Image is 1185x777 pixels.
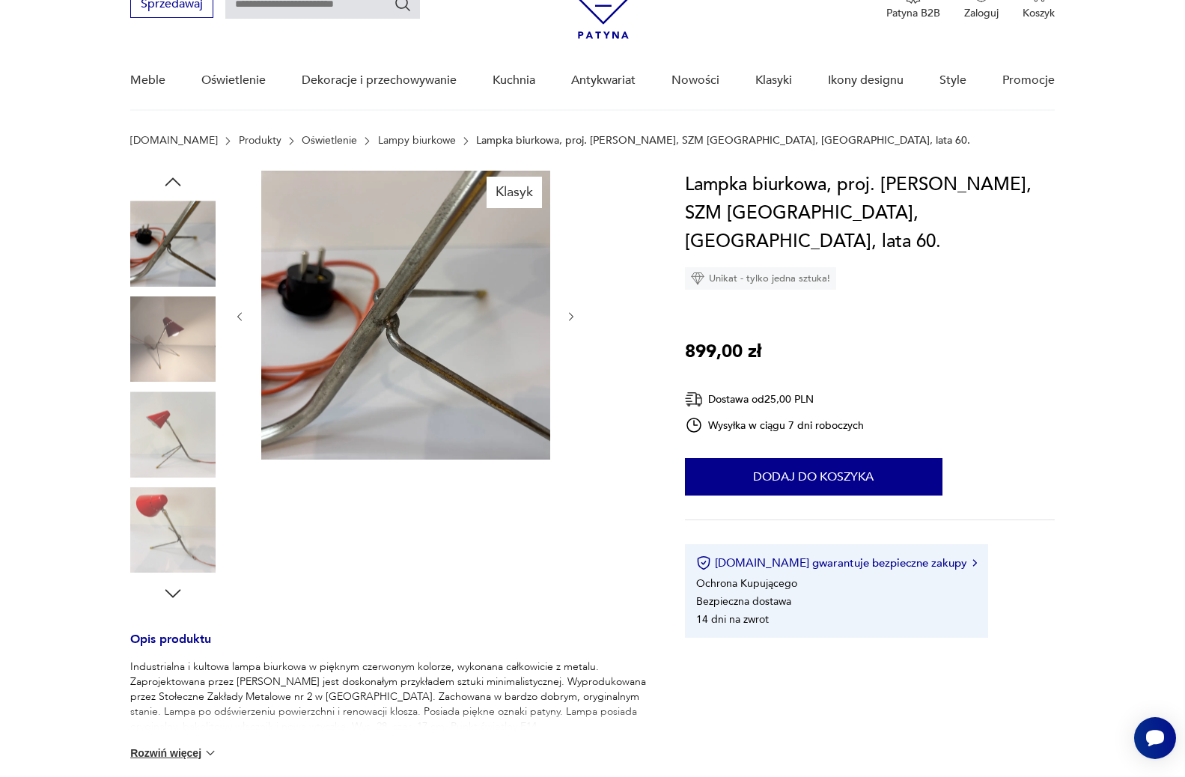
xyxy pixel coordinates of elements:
p: Lampka biurkowa, proj. [PERSON_NAME], SZM [GEOGRAPHIC_DATA], [GEOGRAPHIC_DATA], lata 60. [476,135,970,147]
img: Ikona certyfikatu [696,555,711,570]
p: Koszyk [1023,6,1055,20]
img: Zdjęcie produktu Lampka biurkowa, proj. A. Gałecki, SZM Warszawa, Polska, lata 60. [130,487,216,573]
li: 14 dni na zwrot [696,612,769,627]
a: Antykwariat [571,52,636,109]
a: Dekoracje i przechowywanie [302,52,457,109]
img: Zdjęcie produktu Lampka biurkowa, proj. A. Gałecki, SZM Warszawa, Polska, lata 60. [130,201,216,286]
a: Ikony designu [828,52,904,109]
a: Oświetlenie [302,135,357,147]
a: Nowości [671,52,719,109]
div: Klasyk [487,177,542,208]
a: Oświetlenie [201,52,266,109]
button: Dodaj do koszyka [685,458,942,496]
button: Rozwiń więcej [130,746,217,761]
img: Ikona dostawy [685,390,703,409]
img: Zdjęcie produktu Lampka biurkowa, proj. A. Gałecki, SZM Warszawa, Polska, lata 60. [130,391,216,477]
a: Klasyki [755,52,792,109]
a: Promocje [1002,52,1055,109]
img: Zdjęcie produktu Lampka biurkowa, proj. A. Gałecki, SZM Warszawa, Polska, lata 60. [130,296,216,382]
li: Bezpieczna dostawa [696,594,791,609]
a: Produkty [239,135,281,147]
div: Wysyłka w ciągu 7 dni roboczych [685,416,865,434]
img: Ikona strzałki w prawo [972,559,977,567]
div: Dostawa od 25,00 PLN [685,390,865,409]
div: Unikat - tylko jedna sztuka! [685,267,836,290]
p: Patyna B2B [886,6,940,20]
h3: Opis produktu [130,635,649,659]
p: 899,00 zł [685,338,761,366]
h1: Lampka biurkowa, proj. [PERSON_NAME], SZM [GEOGRAPHIC_DATA], [GEOGRAPHIC_DATA], lata 60. [685,171,1055,256]
a: Meble [130,52,165,109]
a: [DOMAIN_NAME] [130,135,218,147]
p: Zaloguj [964,6,999,20]
button: [DOMAIN_NAME] gwarantuje bezpieczne zakupy [696,555,977,570]
a: Lampy biurkowe [378,135,456,147]
a: Style [939,52,966,109]
img: chevron down [203,746,218,761]
p: Industrialna i kultowa lampa biurkowa w pięknym czerwonym kolorze, wykonana całkowicie z metalu. ... [130,659,649,734]
a: Kuchnia [493,52,535,109]
img: Ikona diamentu [691,272,704,285]
iframe: Smartsupp widget button [1134,717,1176,759]
li: Ochrona Kupującego [696,576,797,591]
img: Zdjęcie produktu Lampka biurkowa, proj. A. Gałecki, SZM Warszawa, Polska, lata 60. [261,171,550,460]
